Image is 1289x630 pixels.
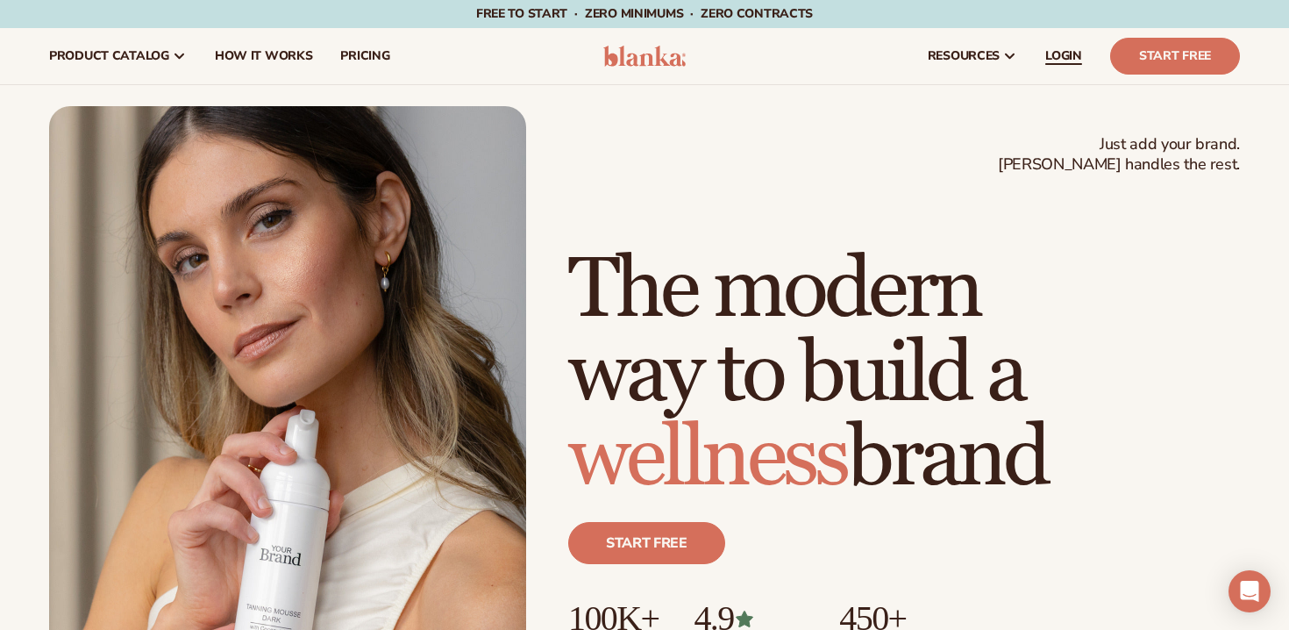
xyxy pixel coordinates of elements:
[35,28,201,84] a: product catalog
[568,407,847,510] span: wellness
[476,5,813,22] span: Free to start · ZERO minimums · ZERO contracts
[340,49,389,63] span: pricing
[49,49,169,63] span: product catalog
[914,28,1031,84] a: resources
[1228,570,1271,612] div: Open Intercom Messenger
[326,28,403,84] a: pricing
[201,28,327,84] a: How It Works
[1031,28,1096,84] a: LOGIN
[568,522,725,564] a: Start free
[1110,38,1240,75] a: Start Free
[928,49,1000,63] span: resources
[998,134,1240,175] span: Just add your brand. [PERSON_NAME] handles the rest.
[603,46,687,67] img: logo
[215,49,313,63] span: How It Works
[568,248,1240,501] h1: The modern way to build a brand
[1045,49,1082,63] span: LOGIN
